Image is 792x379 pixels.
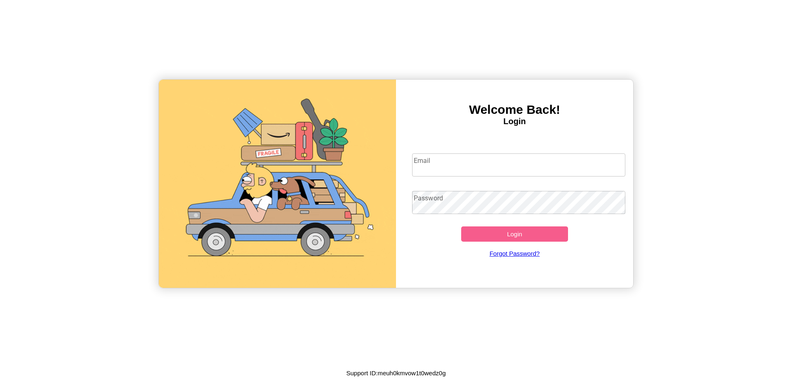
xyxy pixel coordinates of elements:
[396,103,633,117] h3: Welcome Back!
[461,226,568,242] button: Login
[408,242,622,265] a: Forgot Password?
[159,80,396,288] img: gif
[346,367,446,379] p: Support ID: meuh0kmvow1t0wedz0g
[396,117,633,126] h4: Login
